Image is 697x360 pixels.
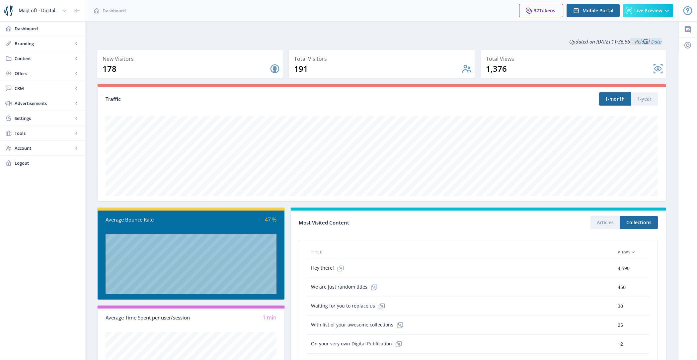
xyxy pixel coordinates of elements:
span: Hey there! [311,262,347,275]
button: Live Preview [623,4,673,17]
span: Content [15,55,73,62]
div: Most Visited Content [299,218,478,228]
span: 12 [618,340,623,348]
button: 1-year [631,92,658,106]
div: Updated on [DATE] 11:36:56 [97,33,666,50]
button: 32Tokens [519,4,563,17]
img: properties.app_icon.png [4,5,15,16]
span: Offers [15,70,73,77]
span: Dashboard [15,25,80,32]
button: Collections [620,216,658,229]
span: Advertisements [15,100,73,107]
span: Waiting for you to replace us [311,300,388,313]
span: Dashboard [103,7,126,14]
div: New Visitors [103,54,280,63]
span: Live Preview [634,8,662,13]
span: 30 [618,302,623,310]
div: Total Views [486,54,663,63]
div: Traffic [106,95,382,103]
span: Settings [15,115,73,122]
span: 4,590 [618,264,630,272]
div: Average Time Spent per user/session [106,314,191,321]
button: Articles [590,216,620,229]
span: Mobile Portal [582,8,613,13]
span: Logout [15,160,80,166]
span: We are just random titles [311,281,381,294]
span: With list of your awesome collections [311,318,407,332]
span: 47 % [265,216,276,223]
span: 25 [618,321,623,329]
div: Average Bounce Rate [106,216,191,224]
div: Total Visitors [294,54,472,63]
div: 1,376 [486,63,653,74]
div: 1 min [191,314,277,321]
div: MagLoft - Digital Magazine [19,3,59,18]
button: Mobile Portal [567,4,620,17]
span: CRM [15,85,73,92]
span: Tools [15,130,73,136]
a: Reload Data [630,38,661,45]
span: Account [15,145,73,151]
button: 1-month [599,92,631,106]
div: 178 [103,63,270,74]
span: Tokens [539,7,555,14]
span: On your very own Digital Publication [311,337,405,351]
div: 191 [294,63,461,74]
span: Title [311,248,322,256]
span: Branding [15,40,73,47]
span: Views [618,248,631,256]
span: 450 [618,283,626,291]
